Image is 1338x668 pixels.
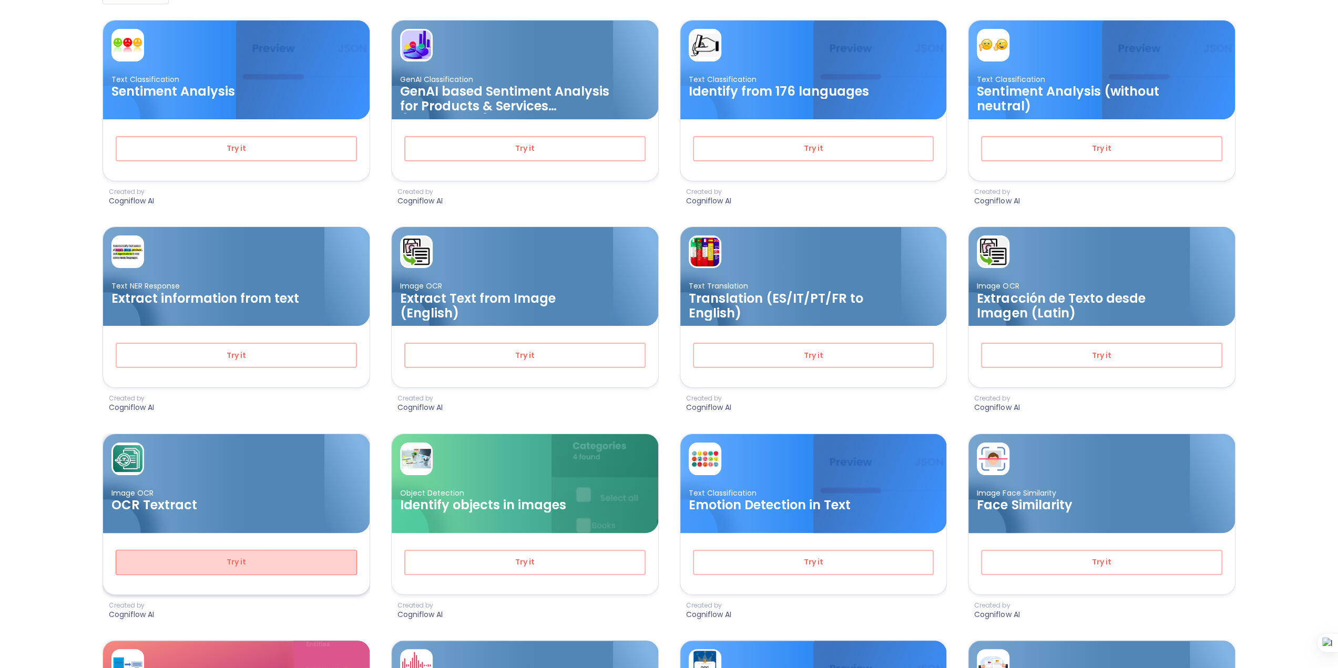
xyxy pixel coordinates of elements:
img: card ellipse [103,468,174,533]
h3: Emotion Detection in Text [689,498,899,512]
img: card ellipse [680,468,751,601]
img: card avatar [113,30,142,60]
img: card avatar [113,237,142,266]
span: Try it [999,349,1204,362]
p: Cogniflow AI [686,196,731,206]
p: Text Classification [111,75,361,85]
img: card ellipse [392,55,463,120]
button: Try it [981,550,1222,575]
p: Created by [686,188,731,196]
span: Try it [134,142,339,155]
p: Created by [686,601,731,610]
img: card avatar [690,237,720,266]
p: Cogniflow AI [974,403,1019,413]
img: card ellipse [968,55,1039,188]
p: Cogniflow AI [686,403,731,413]
h3: Extracción de Texto desde Imagen (Latin) [977,291,1187,321]
img: card ellipse [103,261,174,326]
img: card avatar [978,237,1008,266]
span: Try it [999,142,1204,155]
button: Try it [404,550,646,575]
p: Text NER Response [111,281,361,291]
button: Try it [981,136,1222,161]
button: Try it [116,550,357,575]
button: Try it [693,550,934,575]
p: Created by [397,601,443,610]
p: Text Classification [977,75,1227,85]
p: Cogniflow AI [109,403,154,413]
img: card background [813,434,946,630]
p: Cogniflow AI [974,196,1019,206]
p: Cogniflow AI [397,196,443,206]
p: GenAI Classification [400,75,650,85]
p: Text Classification [689,488,938,498]
p: Created by [686,394,731,403]
span: Try it [422,556,628,569]
span: Try it [711,556,916,569]
p: Object Detection [400,488,650,498]
h3: Sentiment Analysis (without neutral) [977,84,1187,114]
img: card avatar [402,237,431,266]
span: Try it [134,349,339,362]
img: card avatar [690,444,720,474]
img: card background [236,20,369,217]
h3: Translation (ES/IT/PT/FR to English) [689,291,899,321]
p: Created by [109,188,154,196]
h3: OCR Textract [111,498,322,512]
img: card ellipse [392,468,462,601]
span: Try it [999,556,1204,569]
h3: Sentiment Analysis [111,84,322,99]
span: Try it [422,142,628,155]
h3: Identify objects in images [400,498,610,512]
p: Created by [974,601,1019,610]
img: card avatar [402,30,431,60]
button: Try it [693,343,934,368]
button: Try it [693,136,934,161]
button: Try it [116,136,357,161]
p: Cogniflow AI [397,403,443,413]
p: Text Classification [689,75,938,85]
button: Try it [404,136,646,161]
img: card avatar [690,30,720,60]
p: Created by [397,188,443,196]
button: Try it [404,343,646,368]
img: card ellipse [392,261,463,326]
span: Try it [711,142,916,155]
button: Try it [981,343,1222,368]
h3: Face Similarity [977,498,1187,512]
p: Created by [109,601,154,610]
p: Cogniflow AI [109,196,154,206]
p: Cogniflow AI [109,610,154,620]
p: Created by [974,394,1019,403]
p: Image Face Similarity [977,488,1227,498]
p: Cogniflow AI [397,610,443,620]
p: Cogniflow AI [974,610,1019,620]
img: card ellipse [680,261,751,326]
h3: Identify from 176 languages [689,84,899,99]
p: Text Translation [689,281,938,291]
p: Created by [109,394,154,403]
img: card ellipse [968,468,1039,533]
h3: GenAI based Sentiment Analysis for Products & Services (Multilingual) [400,84,610,114]
button: Try it [116,343,357,368]
img: card avatar [113,444,142,474]
img: card background [1102,20,1235,217]
h3: Extract Text from Image (English) [400,291,610,321]
p: Image OCR [977,281,1227,291]
img: card avatar [402,444,431,474]
span: Try it [133,556,340,569]
span: Try it [711,349,916,362]
img: card avatar [978,30,1008,60]
p: Image OCR [400,281,650,291]
p: Cogniflow AI [686,610,731,620]
img: card ellipse [680,55,751,188]
img: card ellipse [103,55,173,188]
h3: Extract information from text [111,291,322,306]
img: card background [551,434,658,641]
img: card ellipse [968,261,1039,326]
p: Created by [397,394,443,403]
p: Image OCR [111,488,361,498]
p: Created by [974,188,1019,196]
img: card avatar [978,444,1008,474]
span: Try it [422,349,628,362]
